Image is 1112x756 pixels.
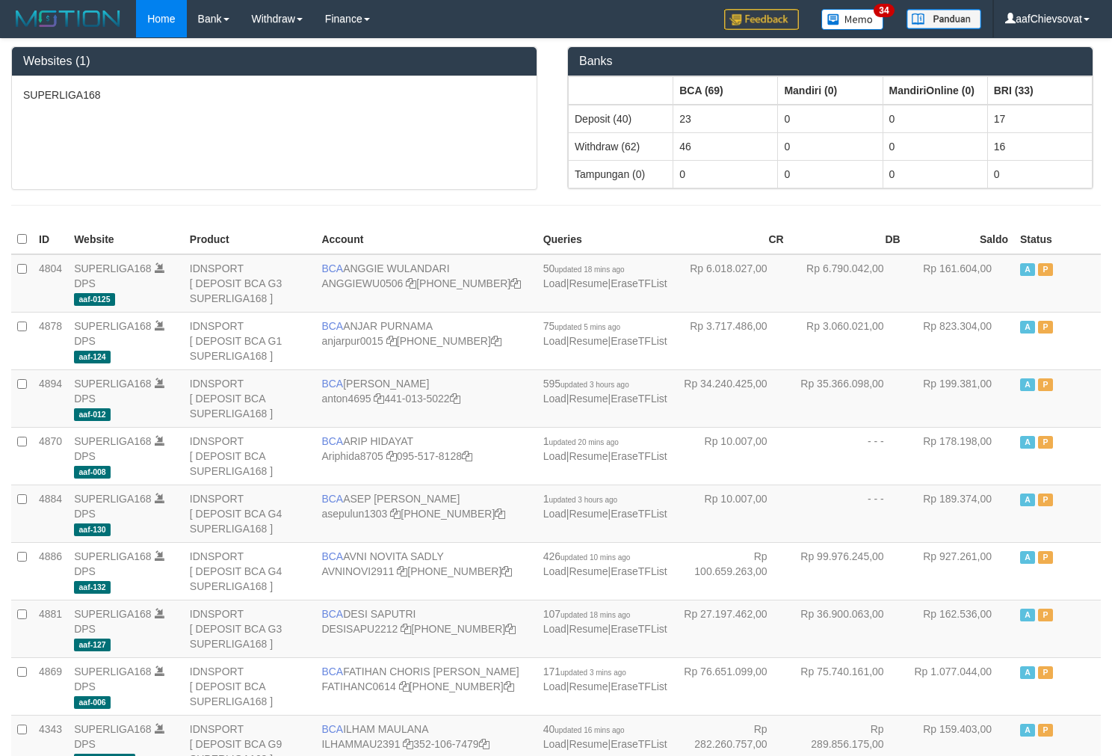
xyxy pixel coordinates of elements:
[543,262,625,274] span: 50
[673,105,778,133] td: 23
[569,508,608,520] a: Resume
[569,76,673,105] th: Group: activate to sort column ascending
[321,435,343,447] span: BCA
[543,378,667,405] span: | |
[543,320,620,332] span: 75
[790,600,906,657] td: Rp 36.900.063,00
[790,427,906,485] td: - - -
[390,508,401,520] a: Copy asepulun1303 to clipboard
[1038,724,1053,737] span: Paused
[321,277,403,289] a: ANGGIEWU0506
[374,393,384,405] a: Copy anton4695 to clipboard
[68,369,184,427] td: DPS
[673,254,790,313] td: Rp 6.018.027,00
[321,608,343,620] span: BCA
[543,738,566,750] a: Load
[906,542,1014,600] td: Rp 927.261,00
[184,542,316,600] td: IDNSPORT [ DEPOSIT BCA G4 SUPERLIGA168 ]
[569,277,608,289] a: Resume
[321,723,343,735] span: BCA
[321,320,343,332] span: BCA
[569,105,673,133] td: Deposit (40)
[906,369,1014,427] td: Rp 199.381,00
[33,542,68,600] td: 4886
[1038,263,1053,276] span: Paused
[74,696,111,709] span: aaf-006
[543,493,667,520] span: | |
[987,76,1092,105] th: Group: activate to sort column ascending
[68,427,184,485] td: DPS
[386,450,397,462] a: Copy Ariphida8705 to clipboard
[790,312,906,369] td: Rp 3.060.021,00
[315,427,537,485] td: ARIP HIDAYAT 095-517-8128
[33,254,68,313] td: 4804
[611,277,667,289] a: EraseTFList
[33,427,68,485] td: 4870
[560,669,626,677] span: updated 3 mins ago
[510,277,521,289] a: Copy 4062213373 to clipboard
[1020,609,1035,621] span: Active
[74,466,111,479] span: aaf-008
[569,132,673,160] td: Withdraw (62)
[560,553,630,562] span: updated 10 mins ago
[673,132,778,160] td: 46
[184,485,316,542] td: IDNSPORT [ DEPOSIT BCA G4 SUPERLIGA168 ]
[74,666,152,677] a: SUPERLIGA168
[68,485,184,542] td: DPS
[778,105,883,133] td: 0
[790,369,906,427] td: Rp 35.366.098,00
[401,623,411,635] a: Copy DESISAPU2212 to clipboard
[1020,263,1035,276] span: Active
[450,393,460,405] a: Copy 4410135022 to clipboard
[611,680,667,692] a: EraseTFList
[555,265,624,274] span: updated 18 mins ago
[321,335,383,347] a: anjarpur0015
[462,450,472,462] a: Copy 0955178128 to clipboard
[778,160,883,188] td: 0
[906,254,1014,313] td: Rp 161.604,00
[543,393,566,405] a: Load
[397,565,407,577] a: Copy AVNINOVI2911 to clipboard
[987,105,1092,133] td: 17
[74,293,115,306] span: aaf-0125
[543,508,566,520] a: Load
[883,132,987,160] td: 0
[321,550,343,562] span: BCA
[673,225,790,254] th: CR
[543,277,566,289] a: Load
[315,225,537,254] th: Account
[184,427,316,485] td: IDNSPORT [ DEPOSIT BCA SUPERLIGA168 ]
[543,666,626,677] span: 171
[560,611,630,619] span: updated 18 mins ago
[315,542,537,600] td: AVNI NOVITA SADLY [PHONE_NUMBER]
[315,254,537,313] td: ANGGIE WULANDARI [PHONE_NUMBER]
[874,4,894,17] span: 34
[321,393,371,405] a: anton4695
[23,87,525,102] p: SUPERLIGA168
[495,508,505,520] a: Copy 4062281875 to clipboard
[543,550,667,577] span: | |
[23,55,525,68] h3: Websites (1)
[543,608,667,635] span: | |
[673,485,790,542] td: Rp 10.007,00
[504,680,514,692] a: Copy 4062281727 to clipboard
[790,225,906,254] th: DB
[549,438,618,446] span: updated 20 mins ago
[1020,724,1035,737] span: Active
[74,408,111,421] span: aaf-012
[1020,321,1035,334] span: Active
[74,723,152,735] a: SUPERLIGA168
[403,738,413,750] a: Copy ILHAMMAU2391 to clipboard
[321,262,343,274] span: BCA
[33,369,68,427] td: 4894
[543,450,566,462] a: Load
[906,657,1014,715] td: Rp 1.077.044,00
[1020,551,1035,564] span: Active
[321,565,394,577] a: AVNINOVI2911
[501,565,512,577] a: Copy 4062280135 to clipboard
[555,726,624,734] span: updated 16 mins ago
[1038,551,1053,564] span: Paused
[883,76,987,105] th: Group: activate to sort column ascending
[68,254,184,313] td: DPS
[790,254,906,313] td: Rp 6.790.042,00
